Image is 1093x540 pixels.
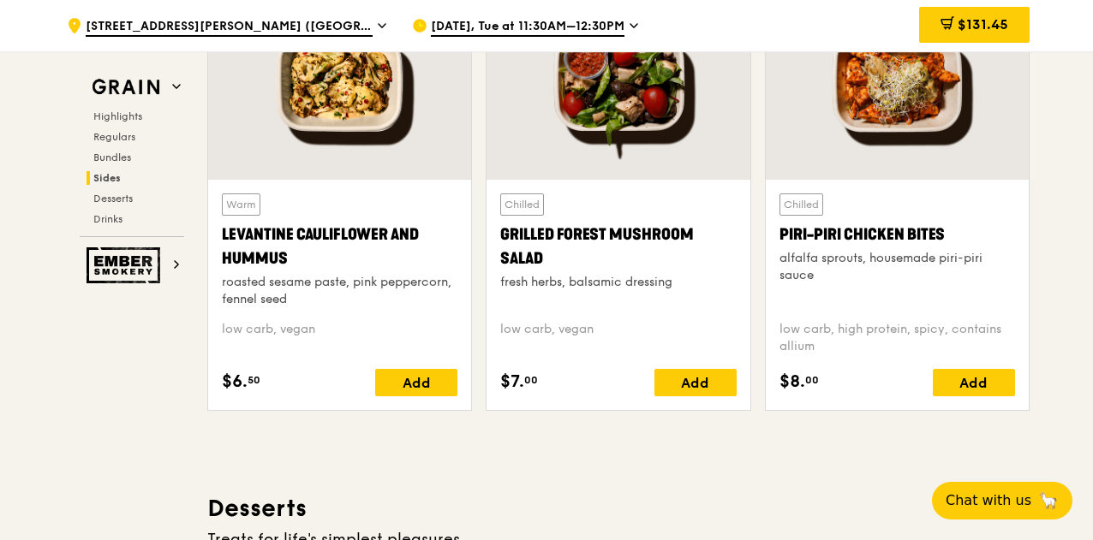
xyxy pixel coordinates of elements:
div: low carb, vegan [500,321,736,355]
span: 00 [805,373,819,387]
div: Warm [222,193,260,216]
div: Piri-piri Chicken Bites [779,223,1015,246]
span: $131.45 [958,16,1008,33]
div: Add [654,369,737,396]
span: [STREET_ADDRESS][PERSON_NAME] ([GEOGRAPHIC_DATA]) [86,18,373,37]
span: [DATE], Tue at 11:30AM–12:30PM [431,18,624,37]
span: $7. [500,369,524,395]
div: Add [375,369,457,396]
span: 🦙 [1038,490,1059,511]
span: $6. [222,369,248,395]
div: fresh herbs, balsamic dressing [500,274,736,291]
div: Add [933,369,1015,396]
div: low carb, high protein, spicy, contains allium [779,321,1015,355]
div: Levantine Cauliflower and Hummus [222,223,457,270]
div: low carb, vegan [222,321,457,355]
div: alfalfa sprouts, housemade piri-piri sauce [779,250,1015,284]
img: Ember Smokery web logo [87,247,165,283]
span: Sides [93,172,121,184]
span: Bundles [93,151,131,163]
div: Chilled [500,193,544,216]
span: Regulars [93,131,135,143]
div: Grilled Forest Mushroom Salad [500,223,736,270]
div: Chilled [779,193,823,216]
span: Highlights [93,110,142,122]
button: Chat with us🦙 [932,482,1072,519]
span: Chat with us [946,490,1031,511]
span: $8. [779,369,805,395]
span: Drinks [93,213,122,225]
h3: Desserts [207,493,1030,524]
img: Grain web logo [87,72,165,103]
span: 50 [248,373,260,387]
span: 00 [524,373,538,387]
span: Desserts [93,193,133,205]
div: roasted sesame paste, pink peppercorn, fennel seed [222,274,457,308]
